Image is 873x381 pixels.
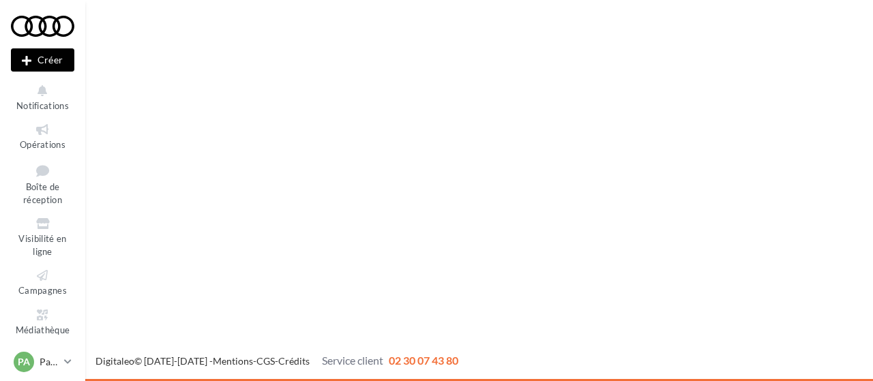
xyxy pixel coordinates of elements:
[18,285,67,296] span: Campagnes
[256,355,275,367] a: CGS
[322,354,383,367] span: Service client
[16,324,70,335] span: Médiathèque
[20,139,65,150] span: Opérations
[11,119,74,153] a: Opérations
[18,233,66,257] span: Visibilité en ligne
[11,265,74,299] a: Campagnes
[23,181,62,205] span: Boîte de réception
[16,100,69,111] span: Notifications
[11,305,74,338] a: Médiathèque
[11,159,74,209] a: Boîte de réception
[278,355,310,367] a: Crédits
[389,354,458,367] span: 02 30 07 43 80
[95,355,134,367] a: Digitaleo
[11,349,74,375] a: PA Partenaire Audi
[11,48,74,72] button: Créer
[11,48,74,72] div: Nouvelle campagne
[95,355,458,367] span: © [DATE]-[DATE] - - -
[18,355,30,369] span: PA
[40,355,59,369] p: Partenaire Audi
[11,80,74,114] button: Notifications
[213,355,253,367] a: Mentions
[11,213,74,260] a: Visibilité en ligne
